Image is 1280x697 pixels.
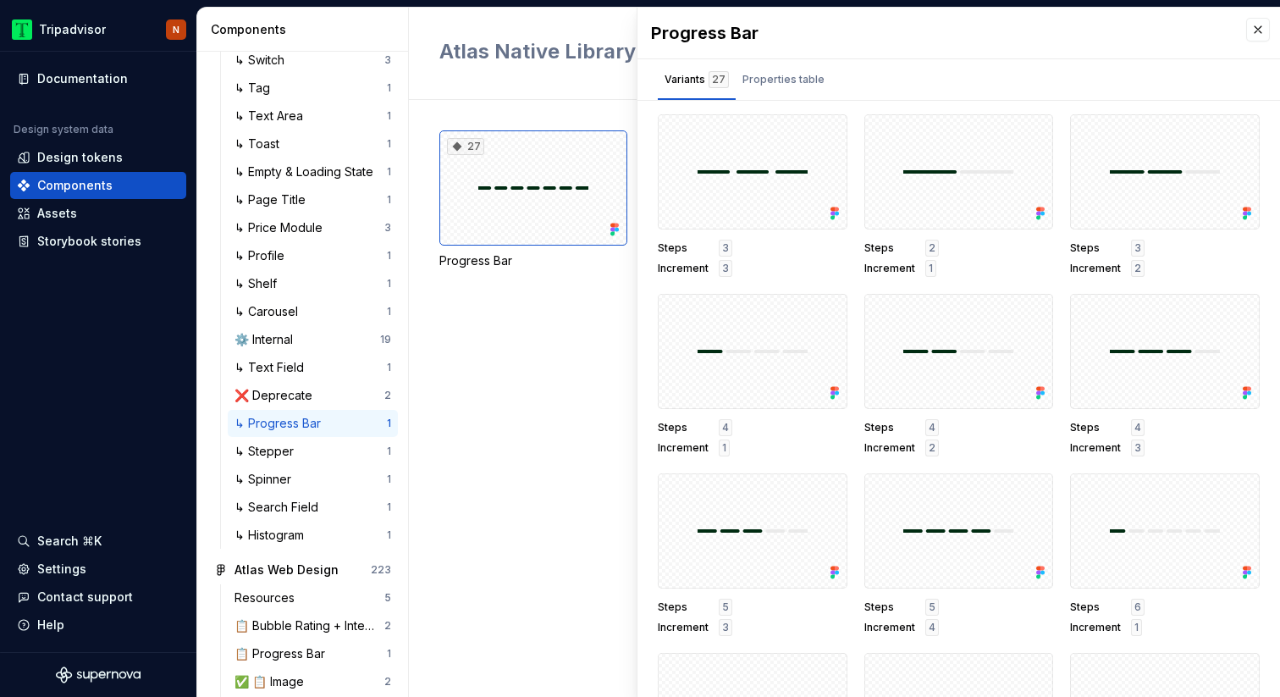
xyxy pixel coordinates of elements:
a: ↳ Spinner1 [228,466,398,493]
div: Components [211,21,401,38]
span: Increment [658,621,709,634]
div: ↳ Switch [234,52,291,69]
div: 1 [387,501,391,514]
a: ↳ Page Title1 [228,186,398,213]
span: Increment [864,621,915,634]
a: ↳ Switch3 [228,47,398,74]
div: ✅ 📋 Image [234,673,311,690]
a: ✅ 📋 Image2 [228,668,398,695]
div: 19 [380,333,391,346]
div: Tripadvisor [39,21,106,38]
a: Settings [10,556,186,583]
span: 1 [1134,621,1139,634]
a: Resources5 [228,584,398,611]
div: Documentation [37,70,128,87]
span: 1 [929,262,933,275]
div: 3 [384,221,391,235]
div: ↳ Text Field [234,359,311,376]
span: 5 [929,600,935,614]
div: ↳ Profile [234,247,291,264]
div: Design system data [14,123,113,136]
div: ↳ Price Module [234,219,329,236]
div: Resources [234,589,301,606]
div: 1 [387,137,391,151]
span: Steps [864,421,915,434]
svg: Supernova Logo [56,667,141,683]
div: 27 [447,138,484,155]
a: ↳ Price Module3 [228,214,398,241]
span: Steps [864,241,915,255]
span: Steps [1070,600,1121,614]
a: 📋 Progress Bar1 [228,640,398,667]
span: 1 [722,441,726,455]
div: 2 [384,619,391,633]
a: ↳ Text Field1 [228,354,398,381]
div: 3 [384,53,391,67]
a: ↳ Progress Bar1 [228,410,398,437]
span: 2 [929,241,935,255]
span: Increment [1070,621,1121,634]
div: 223 [371,563,391,577]
div: ❌ Deprecate [234,387,319,404]
div: 1 [387,647,391,661]
span: 3 [722,262,729,275]
div: Storybook stories [37,233,141,250]
div: ⚙️ Internal [234,331,300,348]
a: ↳ Empty & Loading State1 [228,158,398,185]
span: Steps [658,421,709,434]
span: Increment [658,262,709,275]
div: 27 [709,71,729,88]
a: ↳ Shelf1 [228,270,398,297]
div: 2 [384,675,391,689]
h2: ↳ Progress Bar [439,38,1009,65]
span: 3 [1134,241,1141,255]
div: 27Progress Bar [439,130,627,269]
a: ↳ Stepper1 [228,438,398,465]
span: Steps [864,600,915,614]
span: Increment [864,441,915,455]
a: ❌ Deprecate2 [228,382,398,409]
a: ↳ Search Field1 [228,494,398,521]
div: 2 [384,389,391,402]
div: 1 [387,445,391,458]
div: 1 [387,417,391,430]
a: Atlas Web Design223 [207,556,398,584]
a: ↳ Carousel1 [228,298,398,325]
div: Atlas Web Design [234,561,339,578]
div: ↳ Progress Bar [234,415,328,432]
div: N [173,23,179,36]
div: ↳ Search Field [234,499,325,516]
div: ↳ Page Title [234,191,312,208]
div: Components [37,177,113,194]
div: Progress Bar [651,21,1229,45]
span: 3 [722,621,729,634]
a: 📋 Bubble Rating + Interactive Bubble Rating2 [228,612,398,639]
div: Variants [665,71,729,88]
span: Increment [1070,441,1121,455]
span: 3 [722,241,729,255]
span: 4 [929,621,935,634]
div: Help [37,617,64,633]
a: ↳ Profile1 [228,242,398,269]
div: 📋 Bubble Rating + Interactive Bubble Rating [234,617,384,634]
button: Help [10,611,186,639]
a: ⚙️ Internal19 [228,326,398,353]
span: Increment [1070,262,1121,275]
div: ↳ Spinner [234,471,298,488]
div: 1 [387,473,391,486]
button: TripadvisorN [3,11,193,47]
div: Progress Bar [439,252,627,269]
div: 1 [387,81,391,95]
span: 4 [929,421,935,434]
span: Increment [658,441,709,455]
div: 1 [387,361,391,374]
div: 1 [387,305,391,318]
div: ↳ Carousel [234,303,305,320]
div: ↳ Stepper [234,443,301,460]
a: ↳ Toast1 [228,130,398,158]
span: Steps [658,600,709,614]
a: Components [10,172,186,199]
div: ↳ Histogram [234,527,311,544]
div: ↳ Tag [234,80,277,97]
